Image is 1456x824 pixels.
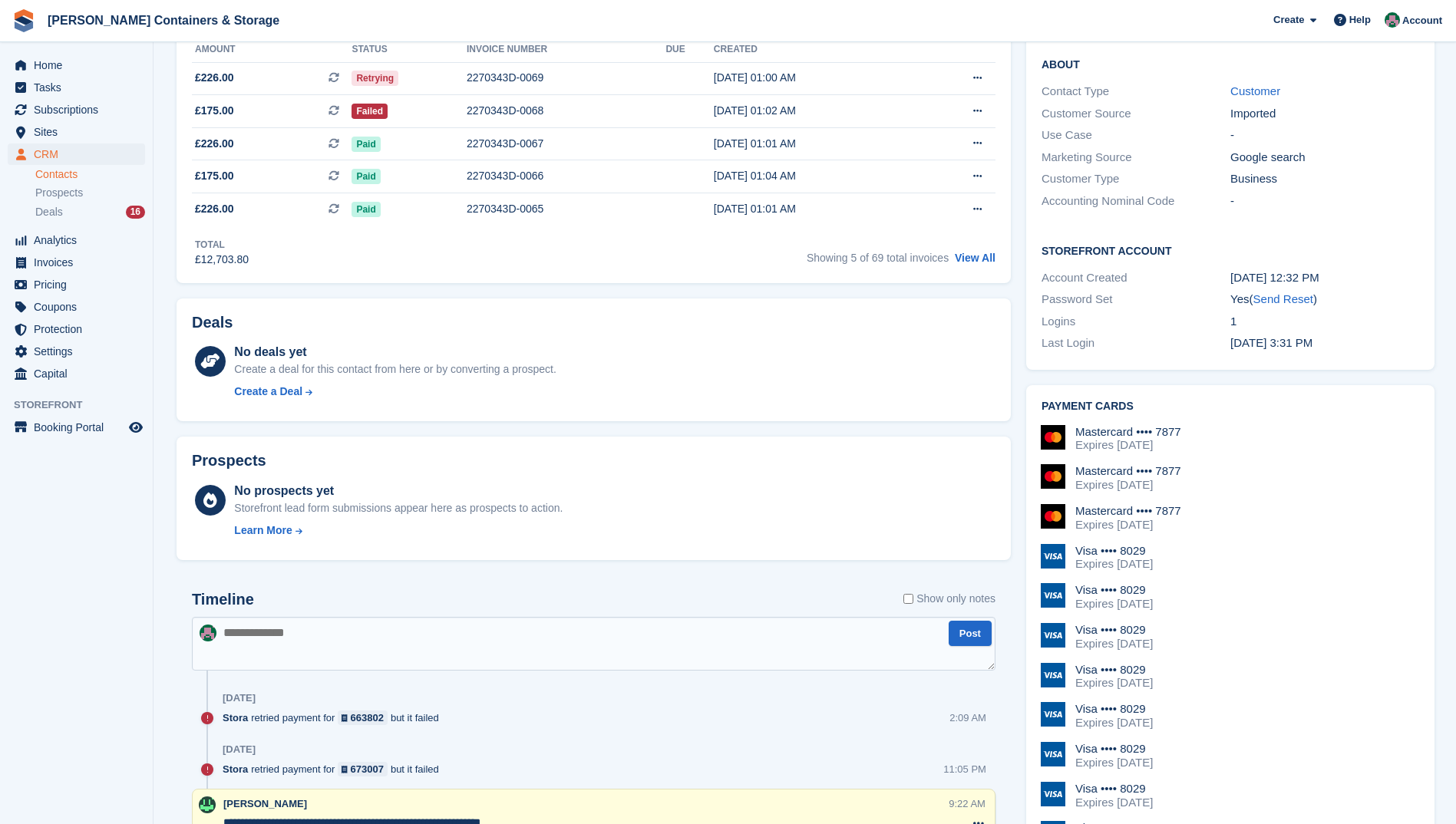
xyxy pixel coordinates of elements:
[338,762,388,776] a: 673007
[223,743,256,756] div: [DATE]
[8,77,145,98] a: menu
[234,384,302,400] div: Create a Deal
[34,341,126,362] span: Settings
[1041,504,1065,529] img: Mastercard Logo
[34,99,126,120] span: Subscriptions
[1075,438,1181,452] div: Expires [DATE]
[223,762,248,776] span: Stora
[1041,425,1065,450] img: Mastercard Logo
[665,38,713,62] th: Due
[467,168,666,184] div: 2270343D-0066
[1041,464,1065,489] img: Mastercard Logo
[1041,782,1065,806] img: Visa Logo
[34,318,126,340] span: Protection
[949,621,992,646] button: Post
[714,38,916,62] th: Created
[35,205,63,219] span: Deals
[352,202,380,217] span: Paid
[1230,193,1419,210] div: -
[1075,425,1181,439] div: Mastercard •••• 7877
[34,143,126,165] span: CRM
[195,103,234,119] span: £175.00
[467,103,666,119] div: 2270343D-0068
[195,238,249,252] div: Total
[1273,12,1304,28] span: Create
[34,296,126,318] span: Coupons
[234,522,563,539] a: Learn More
[1042,56,1419,71] h2: About
[8,341,145,362] a: menu
[234,384,556,400] a: Create a Deal
[352,71,398,86] span: Retrying
[234,482,563,500] div: No prospects yet
[41,8,286,33] a: [PERSON_NAME] Containers & Storage
[949,796,986,811] div: 9:22 AM
[234,522,292,539] div: Learn More
[34,417,126,438] span: Booking Portal
[223,762,447,776] div: retried payment for but it failed
[8,143,145,165] a: menu
[467,38,666,62] th: Invoice number
[1041,623,1065,648] img: Visa Logo
[1230,313,1419,331] div: 1
[1041,702,1065,727] img: Visa Logo
[1230,336,1312,349] time: 2024-02-05 15:31:49 UTC
[943,762,986,776] div: 11:05 PM
[223,692,256,704] div: [DATE]
[34,252,126,273] span: Invoices
[467,201,666,217] div: 2270343D-0065
[1075,464,1181,478] div: Mastercard •••• 7877
[35,185,145,201] a: Prospects
[351,710,384,725] div: 663802
[223,710,447,725] div: retried payment for but it failed
[195,201,234,217] span: £226.00
[1075,597,1153,611] div: Expires [DATE]
[1230,291,1419,308] div: Yes
[1075,796,1153,809] div: Expires [DATE]
[1042,83,1230,101] div: Contact Type
[1230,149,1419,166] div: Google search
[1042,127,1230,144] div: Use Case
[126,206,145,219] div: 16
[1075,623,1153,637] div: Visa •••• 8029
[1075,557,1153,571] div: Expires [DATE]
[903,591,995,607] label: Show only notes
[234,500,563,516] div: Storefront lead form submissions appear here as prospects to action.
[34,274,126,295] span: Pricing
[351,762,384,776] div: 673007
[34,54,126,76] span: Home
[714,168,916,184] div: [DATE] 01:04 AM
[352,137,380,152] span: Paid
[467,136,666,152] div: 2270343D-0067
[714,201,916,217] div: [DATE] 01:01 AM
[1042,335,1230,352] div: Last Login
[1041,583,1065,608] img: Visa Logo
[192,38,352,62] th: Amount
[1075,676,1153,690] div: Expires [DATE]
[1075,518,1181,532] div: Expires [DATE]
[1075,637,1153,651] div: Expires [DATE]
[12,9,35,32] img: stora-icon-8386f47178a22dfd0bd8f6a31ec36ba5ce8667c1dd55bd0f319d3a0aa187defe.svg
[35,204,145,220] a: Deals 16
[352,104,388,119] span: Failed
[8,296,145,318] a: menu
[8,318,145,340] a: menu
[1075,702,1153,716] div: Visa •••• 8029
[1042,193,1230,210] div: Accounting Nominal Code
[1075,756,1153,770] div: Expires [DATE]
[1250,292,1317,305] span: ( )
[34,121,126,143] span: Sites
[34,77,126,98] span: Tasks
[714,103,916,119] div: [DATE] 01:02 AM
[127,418,145,437] a: Preview store
[338,710,388,725] a: 663802
[192,591,254,608] h2: Timeline
[467,70,666,86] div: 2270343D-0069
[949,710,986,725] div: 2:09 AM
[1075,544,1153,558] div: Visa •••• 8029
[35,167,145,182] a: Contacts
[1075,742,1153,756] div: Visa •••• 8029
[1042,269,1230,287] div: Account Created
[1041,742,1065,766] img: Visa Logo
[35,186,83,200] span: Prospects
